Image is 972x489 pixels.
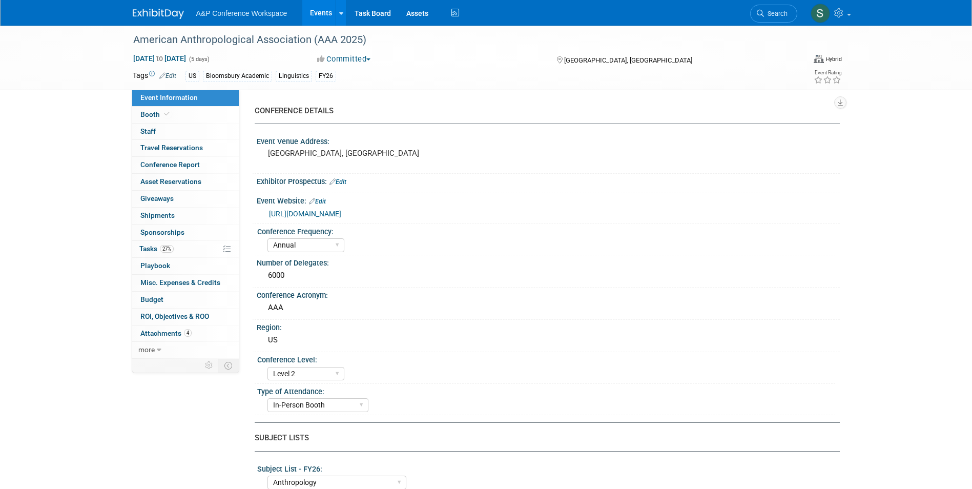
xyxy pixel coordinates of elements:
div: Event Website: [257,193,840,207]
span: Shipments [140,211,175,219]
td: Tags [133,70,176,82]
span: Asset Reservations [140,177,201,186]
div: Number of Delegates: [257,255,840,268]
div: American Anthropological Association (AAA 2025) [130,31,782,49]
div: US [264,332,832,348]
span: ROI, Objectives & ROO [140,312,209,320]
a: Booth [132,107,239,123]
div: Event Rating [814,70,841,75]
a: Budget [132,292,239,308]
div: Event Format [814,53,842,64]
span: (5 days) [188,56,210,63]
div: Event Venue Address: [257,134,840,147]
span: Booth [140,110,172,118]
i: Booth reservation complete [164,111,170,117]
span: Staff [140,127,156,135]
a: Sponsorships [132,225,239,241]
div: CONFERENCE DETAILS [255,106,832,116]
a: Search [750,5,797,23]
a: Shipments [132,208,239,224]
a: Conference Report [132,157,239,173]
div: Exhibitor Prospectus: [257,174,840,187]
div: Bloomsbury Academic [203,71,272,81]
div: Linguistics [276,71,312,81]
div: Event Format [737,53,842,69]
a: Tasks27% [132,241,239,257]
div: FY26 [316,71,336,81]
a: Attachments4 [132,325,239,342]
div: Conference Acronym: [257,288,840,300]
span: Search [764,10,788,17]
div: Subject List - FY26: [257,461,835,474]
span: Event Information [140,93,198,101]
span: 4 [184,329,192,337]
a: Asset Reservations [132,174,239,190]
span: Sponsorships [140,228,184,236]
a: Travel Reservations [132,140,239,156]
div: Region: [257,320,840,333]
div: SUBJECT LISTS [255,433,832,443]
div: 6000 [264,268,832,283]
span: A&P Conference Workspace [196,9,287,17]
a: Staff [132,124,239,140]
img: Format-Hybrid.png [814,55,824,63]
a: Edit [329,178,346,186]
a: [URL][DOMAIN_NAME] [269,210,341,218]
a: Edit [159,72,176,79]
span: [DATE] [DATE] [133,54,187,63]
a: Misc. Expenses & Credits [132,275,239,291]
span: Giveaways [140,194,174,202]
div: Hybrid [825,55,842,63]
span: Playbook [140,261,170,270]
div: US [185,71,199,81]
span: to [155,54,164,63]
span: Budget [140,295,163,303]
div: Conference Level: [257,352,835,365]
div: Conference Frequency: [257,224,835,237]
span: Attachments [140,329,192,337]
span: Conference Report [140,160,200,169]
img: ExhibitDay [133,9,184,19]
span: Travel Reservations [140,144,203,152]
span: Tasks [139,244,174,253]
a: ROI, Objectives & ROO [132,309,239,325]
span: more [138,345,155,354]
pre: [GEOGRAPHIC_DATA], [GEOGRAPHIC_DATA] [268,149,488,158]
div: Type of Attendance: [257,384,835,397]
img: Samantha Klein [811,4,830,23]
a: Playbook [132,258,239,274]
a: more [132,342,239,358]
span: [GEOGRAPHIC_DATA], [GEOGRAPHIC_DATA] [564,56,692,64]
a: Giveaways [132,191,239,207]
div: AAA [264,300,832,316]
td: Toggle Event Tabs [218,359,239,372]
span: 27% [160,245,174,253]
button: Committed [314,54,375,65]
a: Edit [309,198,326,205]
td: Personalize Event Tab Strip [200,359,218,372]
span: Misc. Expenses & Credits [140,278,220,287]
a: Event Information [132,90,239,106]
